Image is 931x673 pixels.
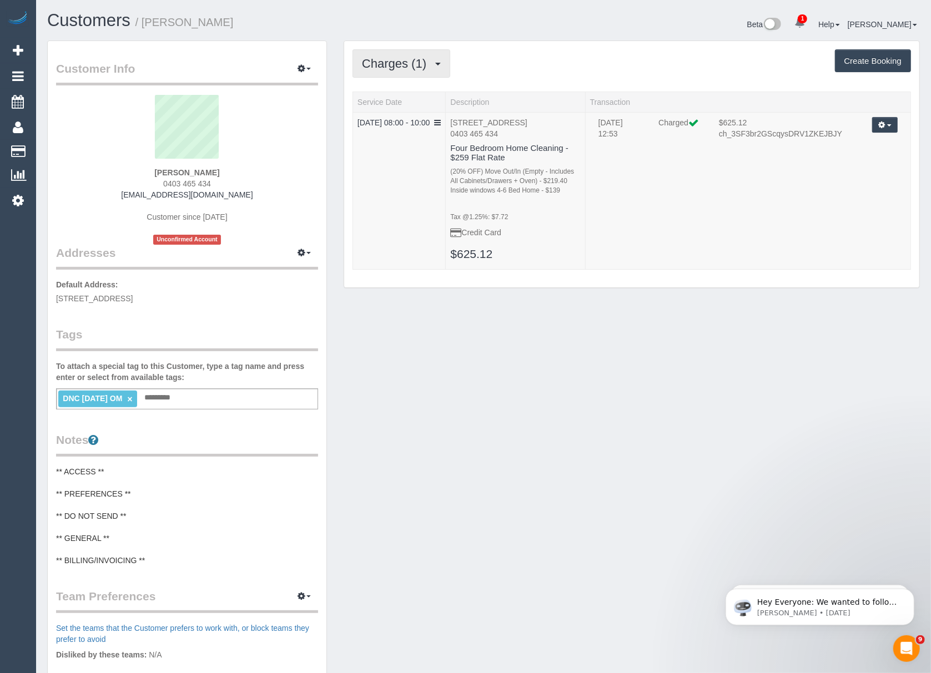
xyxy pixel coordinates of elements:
[353,49,450,78] button: Charges (1)
[709,565,931,643] iframe: Intercom notifications message
[149,650,162,659] span: N/A
[450,227,580,238] p: Credit Card
[446,112,585,270] td: Description
[362,57,432,70] span: Charges (1)
[56,326,318,351] legend: Tags
[56,361,318,383] label: To attach a special tag to this Customer, type a tag name and press enter or select from availabl...
[47,11,130,30] a: Customers
[446,92,585,112] th: Description
[450,213,508,221] small: Tax @1.25%: $7.72
[585,92,910,112] th: Transaction
[48,32,190,151] span: Hey Everyone: We wanted to follow up and let you know we have been closely monitoring the account...
[650,117,711,150] td: Charge Label
[56,649,147,660] label: Disliked by these teams:
[56,279,118,290] label: Default Address:
[450,117,580,139] p: [STREET_ADDRESS] 0403 465 434
[353,112,445,270] td: Service Date
[818,20,840,29] a: Help
[358,118,430,127] a: [DATE] 08:00 - 10:00
[353,92,445,112] th: Service Date
[56,60,318,85] legend: Customer Info
[56,588,318,613] legend: Team Preferences
[916,635,925,644] span: 9
[147,212,227,221] span: Customer since [DATE]
[789,11,811,36] a: 1
[63,394,122,403] span: DNC [DATE] OM
[450,186,580,195] div: Inside windows 4-6 Bed Home - $139
[121,190,253,199] a: [EMAIL_ADDRESS][DOMAIN_NAME]
[747,20,782,29] a: Beta
[711,117,858,150] td: Charge Amount, Transaction Id
[585,112,910,270] td: Transaction
[450,247,492,260] a: $625.12
[135,16,234,28] small: / [PERSON_NAME]
[48,43,192,53] p: Message from Ellie, sent 1d ago
[763,18,781,32] img: New interface
[154,168,219,177] strong: [PERSON_NAME]
[590,117,651,150] td: Charged Date
[56,432,318,457] legend: Notes
[127,394,132,404] a: ×
[56,294,133,303] span: [STREET_ADDRESS]
[893,635,920,662] iframe: Intercom live chat
[798,14,807,23] span: 1
[56,624,309,644] a: Set the teams that the Customer prefers to work with, or block teams they prefer to avoid
[450,167,580,186] div: (20% OFF) Move Out/In (Empty - Includes All Cabinets/Drawers + Oven) - $219.40
[835,49,911,73] button: Create Booking
[153,235,221,244] span: Unconfirmed Account
[163,179,211,188] span: 0403 465 434
[7,11,29,27] img: Automaid Logo
[450,144,580,162] h4: Four Bedroom Home Cleaning - $259 Flat Rate
[848,20,917,29] a: [PERSON_NAME]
